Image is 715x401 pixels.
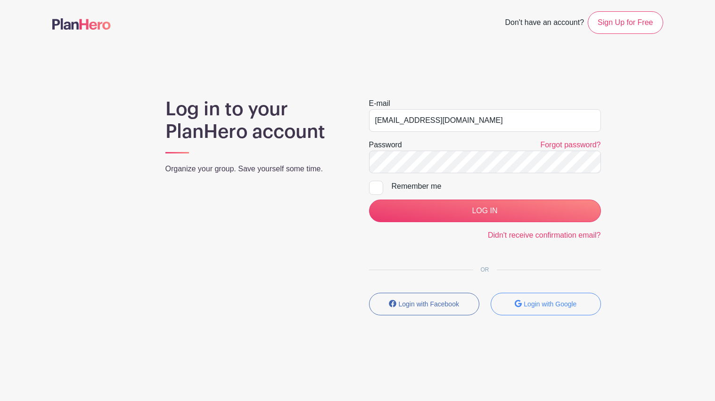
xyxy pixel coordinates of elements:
[524,300,576,308] small: Login with Google
[369,109,601,132] input: e.g. julie@eventco.com
[488,231,601,239] a: Didn't receive confirmation email?
[392,181,601,192] div: Remember me
[491,293,601,315] button: Login with Google
[473,266,497,273] span: OR
[369,293,479,315] button: Login with Facebook
[369,139,402,151] label: Password
[505,13,584,34] span: Don't have an account?
[52,18,111,30] img: logo-507f7623f17ff9eddc593b1ce0a138ce2505c220e1c5a4e2b4648c50719b7d32.svg
[165,163,346,175] p: Organize your group. Save yourself some time.
[369,98,390,109] label: E-mail
[399,300,459,308] small: Login with Facebook
[588,11,663,34] a: Sign Up for Free
[540,141,600,149] a: Forgot password?
[369,200,601,222] input: LOG IN
[165,98,346,143] h1: Log in to your PlanHero account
